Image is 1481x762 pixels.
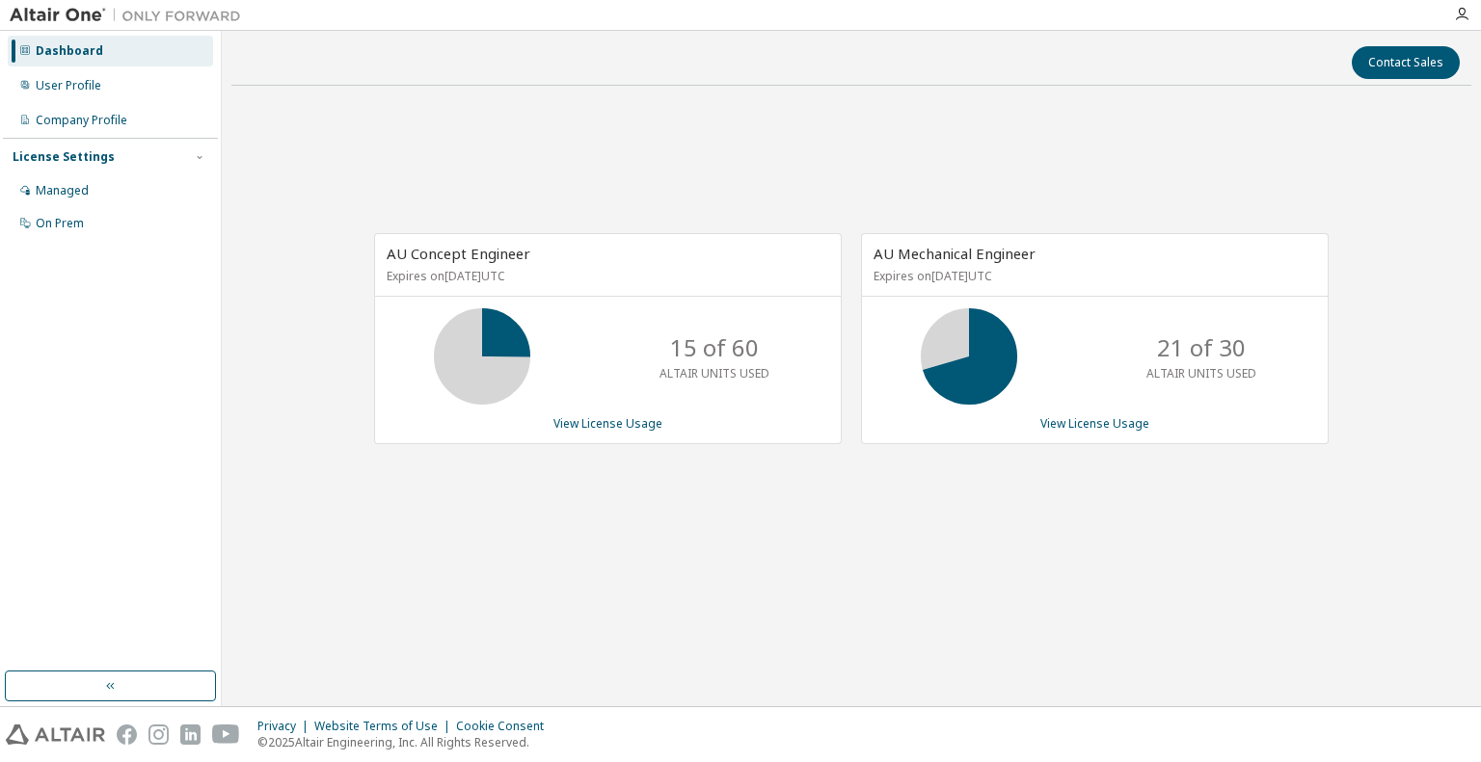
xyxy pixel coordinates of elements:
img: altair_logo.svg [6,724,105,745]
div: Website Terms of Use [314,719,456,734]
a: View License Usage [553,415,662,432]
p: Expires on [DATE] UTC [387,268,824,284]
p: Expires on [DATE] UTC [874,268,1311,284]
div: User Profile [36,78,101,93]
img: youtube.svg [212,724,240,745]
div: On Prem [36,216,84,231]
div: License Settings [13,149,115,165]
div: Company Profile [36,113,127,128]
div: Managed [36,183,89,198]
p: © 2025 Altair Engineering, Inc. All Rights Reserved. [257,734,555,750]
div: Dashboard [36,43,103,59]
p: ALTAIR UNITS USED [660,365,769,381]
p: 15 of 60 [670,331,759,364]
a: View License Usage [1040,415,1149,432]
img: facebook.svg [117,724,137,745]
p: 21 of 30 [1157,331,1246,364]
img: instagram.svg [148,724,169,745]
p: ALTAIR UNITS USED [1146,365,1256,381]
div: Privacy [257,719,314,734]
div: Cookie Consent [456,719,555,734]
span: AU Concept Engineer [387,244,530,263]
img: Altair One [10,6,251,25]
button: Contact Sales [1352,46,1460,79]
span: AU Mechanical Engineer [874,244,1036,263]
img: linkedin.svg [180,724,201,745]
